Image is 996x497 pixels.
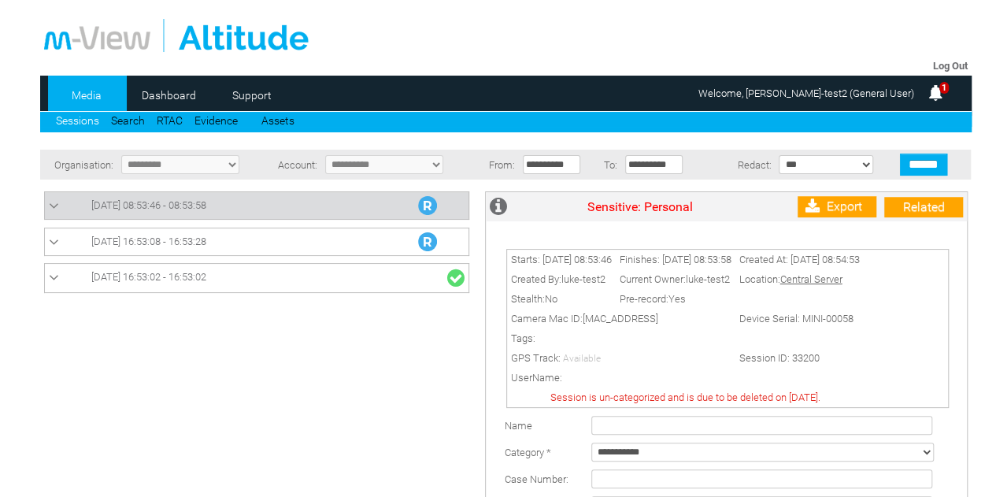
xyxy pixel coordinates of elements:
[792,352,820,364] span: 33200
[545,293,557,305] span: No
[91,199,206,211] span: [DATE] 08:53:46 - 08:53:58
[735,269,864,289] td: Location:
[698,87,914,99] span: Welcome, [PERSON_NAME]-test2 (General User)
[596,150,621,180] td: To:
[56,114,99,127] a: Sessions
[798,196,876,217] a: Export
[511,372,562,384] span: UserName:
[542,254,612,265] span: [DATE] 08:53:46
[49,232,465,251] a: [DATE] 16:53:08 - 16:53:28
[739,352,790,364] span: Session ID:
[111,114,145,127] a: Search
[418,196,437,215] img: R_Indication.svg
[620,254,660,265] span: Finishes:
[686,273,730,285] span: luke-test2
[91,236,206,247] span: [DATE] 16:53:08 - 16:53:28
[884,197,963,217] a: Related
[662,254,731,265] span: [DATE] 08:53:58
[261,114,294,127] a: Assets
[266,150,322,180] td: Account:
[507,289,616,309] td: Stealth:
[739,313,800,325] span: Device Serial:
[780,273,842,285] span: Central Server
[48,83,124,107] a: Media
[550,391,820,403] span: Session is un-categorized and is due to be deleted on [DATE].
[511,332,535,344] span: Tags:
[791,254,860,265] span: [DATE] 08:54:53
[616,269,735,289] td: Current Owner:
[668,293,686,305] span: Yes
[505,447,551,458] label: Category *
[939,82,949,94] span: 1
[505,420,532,432] label: Name
[194,114,238,127] a: Evidence
[131,83,207,107] a: Dashboard
[616,289,735,309] td: Pre-record:
[698,150,775,180] td: Redact:
[802,313,853,325] span: MINI-00058
[739,254,788,265] span: Created At:
[213,83,290,107] a: Support
[507,269,616,289] td: Created By:
[157,114,183,127] a: RTAC
[505,473,568,485] span: Case Number:
[40,150,117,180] td: Organisation:
[91,271,206,283] span: [DATE] 16:53:02 - 16:53:02
[511,192,769,221] td: Sensitive: Personal
[583,313,658,325] span: [MAC_ADDRESS]
[511,254,540,265] span: Starts:
[479,150,520,180] td: From:
[49,268,465,288] a: [DATE] 16:53:02 - 16:53:02
[511,352,561,364] span: GPS Track:
[507,309,735,328] td: Camera Mac ID:
[418,232,437,251] img: R_Indication.svg
[49,196,465,215] a: [DATE] 08:53:46 - 08:53:58
[561,273,605,285] span: luke-test2
[933,60,968,72] a: Log Out
[926,83,945,102] img: bell25.png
